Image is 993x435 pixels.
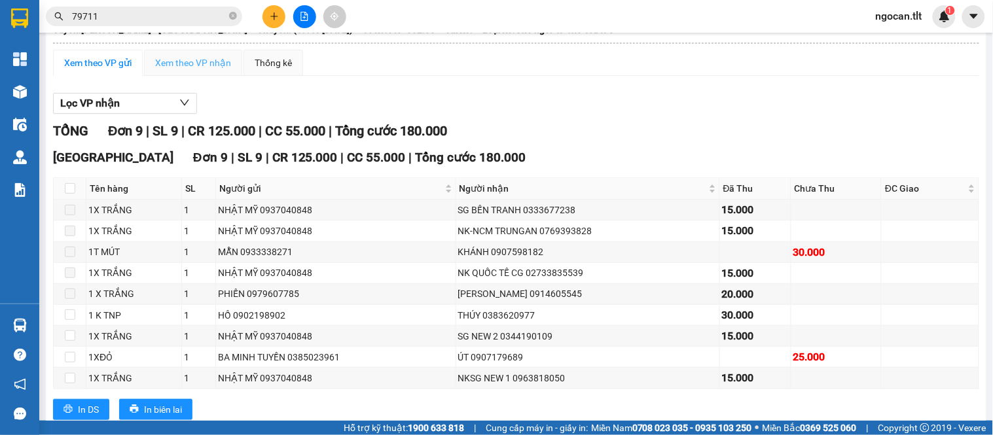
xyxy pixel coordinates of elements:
div: Thống kê [255,56,292,70]
strong: 0369 525 060 [801,423,857,433]
span: close-circle [229,10,237,23]
span: CC 55.000 [265,123,325,139]
div: 1T MÚT [88,245,179,259]
div: 1X TRẮNG [88,371,179,385]
text: CGTLT1210250079 [61,62,238,85]
button: plus [262,5,285,28]
span: caret-down [968,10,980,22]
span: TỔNG [53,123,88,139]
span: printer [130,404,139,415]
div: NK-NCM TRUNGAN 0769393828 [458,224,717,238]
div: 25.000 [793,349,880,365]
span: | [259,123,262,139]
div: Xem theo VP nhận [155,56,231,70]
div: ÚT 0907179689 [458,350,717,364]
span: message [14,408,26,420]
span: | [867,421,869,435]
span: SL 9 [153,123,178,139]
img: warehouse-icon [13,85,27,99]
th: Tên hàng [86,178,182,200]
div: NHẬT MỸ 0937040848 [218,203,454,217]
span: Miền Bắc [763,421,857,435]
strong: 0708 023 035 - 0935 103 250 [632,423,752,433]
div: 15.000 [722,370,789,386]
div: NHẬT MỸ 0937040848 [218,266,454,280]
img: dashboard-icon [13,52,27,66]
span: CR 125.000 [188,123,255,139]
div: 1X TRẮNG [88,224,179,238]
div: NHẬT MỸ 0937040848 [218,224,454,238]
div: 1 K TNP [88,308,179,322]
span: search [54,12,63,21]
div: 1 [184,203,213,217]
button: aim [323,5,346,28]
button: printerIn biên lai [119,399,192,420]
div: 1 [184,371,213,385]
span: Lọc VP nhận [60,95,120,111]
div: HỒ 0902198902 [218,308,454,322]
div: 1X TRẮNG [88,329,179,343]
div: 30.000 [793,244,880,260]
span: Cung cấp máy in - giấy in: [486,421,588,435]
div: 1 [184,308,213,322]
input: Tìm tên, số ĐT hoặc mã đơn [72,9,226,24]
img: solution-icon [13,183,27,197]
span: | [409,150,412,165]
div: 1 [184,329,213,343]
span: | [231,150,234,165]
span: | [266,150,269,165]
th: Chưa Thu [791,178,882,200]
img: warehouse-icon [13,319,27,332]
div: Xem theo VP gửi [64,56,132,70]
div: 1 [184,245,213,259]
span: [GEOGRAPHIC_DATA] [53,150,173,165]
div: 15.000 [722,201,789,218]
div: 1X TRẮNG [88,266,179,280]
div: Chợ Gạo [7,94,291,128]
span: CC 55.000 [348,150,406,165]
th: SL [182,178,215,200]
span: Người gửi [219,181,442,196]
span: | [181,123,185,139]
strong: 1900 633 818 [408,423,464,433]
div: 1 [184,350,213,364]
span: ĐC Giao [885,181,966,196]
button: Lọc VP nhận [53,93,197,114]
span: In DS [78,402,99,417]
div: 1 [184,287,213,301]
span: Tổng cước 180.000 [416,150,526,165]
span: Hỗ trợ kỹ thuật: [344,421,464,435]
div: KHÁNH 0907598182 [458,245,717,259]
div: 30.000 [722,307,789,323]
sup: 1 [946,6,955,15]
button: printerIn DS [53,399,109,420]
img: logo-vxr [11,9,28,28]
div: NHẬT MỸ 0937040848 [218,371,454,385]
div: PHIẾN 0979607785 [218,287,454,301]
span: CR 125.000 [272,150,338,165]
span: Đơn 9 [193,150,228,165]
span: In biên lai [144,402,182,417]
span: 1 [948,6,952,15]
img: warehouse-icon [13,118,27,131]
div: 20.000 [722,286,789,302]
button: file-add [293,5,316,28]
span: printer [63,404,73,415]
button: caret-down [962,5,985,28]
span: file-add [300,12,309,21]
div: 1XĐỎ [88,350,179,364]
th: Đã Thu [720,178,791,200]
div: 15.000 [722,265,789,281]
img: icon-new-feature [939,10,950,22]
span: ngocan.tlt [865,8,933,24]
div: MẪN 0933338271 [218,245,454,259]
span: | [474,421,476,435]
span: SL 9 [238,150,262,165]
span: Miền Nam [591,421,752,435]
span: | [146,123,149,139]
span: aim [330,12,339,21]
span: plus [270,12,279,21]
div: SG BẾN TRANH 0333677238 [458,203,717,217]
img: warehouse-icon [13,150,27,164]
div: NHẬT MỸ 0937040848 [218,329,454,343]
